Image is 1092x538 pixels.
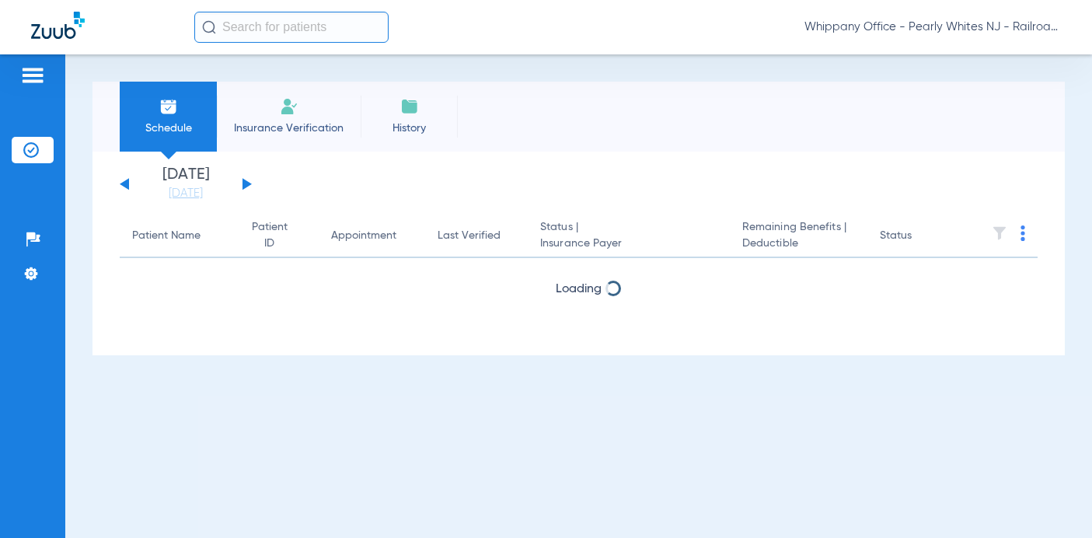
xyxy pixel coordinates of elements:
[372,121,446,136] span: History
[229,121,349,136] span: Insurance Verification
[400,97,419,116] img: History
[132,228,201,244] div: Patient Name
[159,97,178,116] img: Schedule
[139,167,232,201] li: [DATE]
[1020,225,1025,241] img: group-dot-blue.svg
[247,219,292,252] div: Patient ID
[804,19,1061,35] span: Whippany Office - Pearly Whites NJ - Railroad Plaza Dental Associates Spec LLC - [GEOGRAPHIC_DATA...
[331,228,396,244] div: Appointment
[139,186,232,201] a: [DATE]
[20,66,45,85] img: hamburger-icon
[730,215,867,258] th: Remaining Benefits |
[132,228,222,244] div: Patient Name
[528,215,730,258] th: Status |
[867,215,972,258] th: Status
[247,219,306,252] div: Patient ID
[331,228,413,244] div: Appointment
[992,225,1007,241] img: filter.svg
[556,283,602,295] span: Loading
[540,236,717,252] span: Insurance Payer
[438,228,501,244] div: Last Verified
[438,228,515,244] div: Last Verified
[202,20,216,34] img: Search Icon
[131,121,205,136] span: Schedule
[280,97,298,116] img: Manual Insurance Verification
[194,12,389,43] input: Search for patients
[742,236,855,252] span: Deductible
[31,12,85,39] img: Zuub Logo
